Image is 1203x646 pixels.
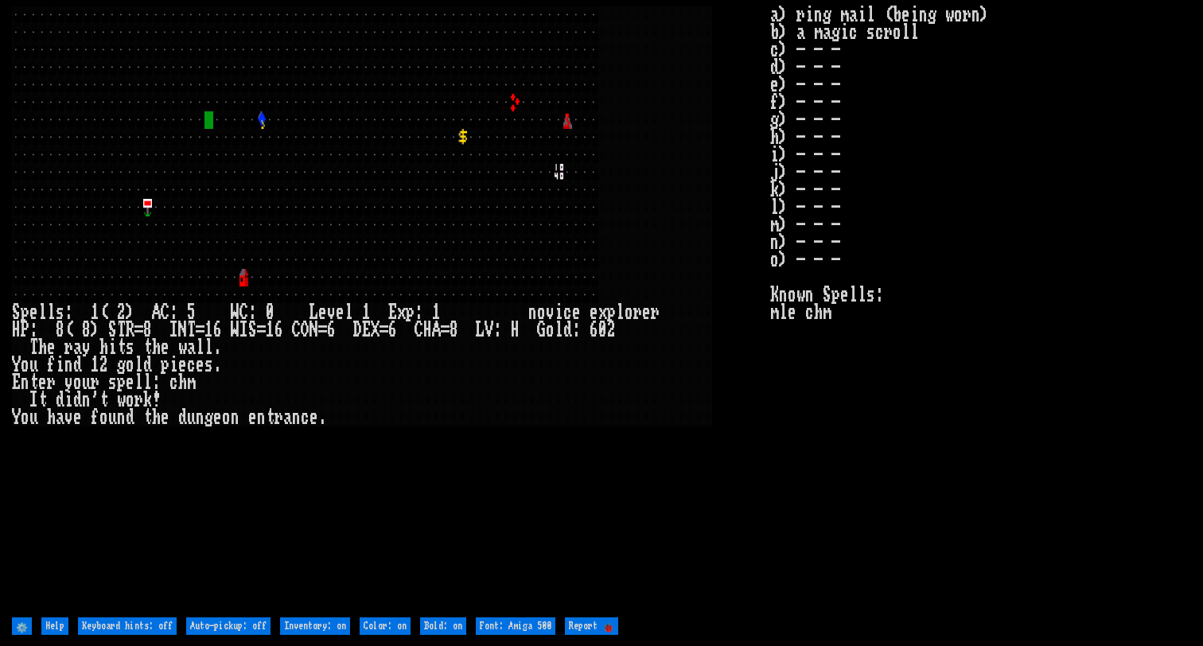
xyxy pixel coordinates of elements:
[56,409,64,426] div: a
[239,304,248,321] div: C
[64,374,73,391] div: y
[47,356,56,374] div: f
[143,374,152,391] div: l
[178,374,187,391] div: h
[388,304,397,321] div: E
[327,304,336,321] div: v
[415,321,423,339] div: C
[770,6,1191,613] stats: a) ring mail (being worn) b) a magic scroll c) - - - d) - - - e) - - - f) - - - g) - - - h) - - -...
[126,304,134,321] div: )
[29,374,38,391] div: t
[99,409,108,426] div: o
[283,409,292,426] div: a
[406,304,415,321] div: p
[126,356,134,374] div: o
[423,321,432,339] div: H
[47,374,56,391] div: r
[99,304,108,321] div: (
[91,321,99,339] div: )
[12,409,21,426] div: Y
[143,356,152,374] div: d
[47,339,56,356] div: e
[126,391,134,409] div: o
[187,374,196,391] div: m
[12,374,21,391] div: E
[56,391,64,409] div: d
[204,409,213,426] div: g
[563,321,572,339] div: d
[134,391,143,409] div: r
[41,617,68,635] input: Help
[565,617,618,635] input: Report 🐞
[108,321,117,339] div: S
[204,321,213,339] div: 1
[572,321,581,339] div: :
[161,356,169,374] div: p
[29,409,38,426] div: u
[415,304,423,321] div: :
[64,356,73,374] div: n
[266,304,274,321] div: 0
[64,339,73,356] div: r
[117,339,126,356] div: t
[161,304,169,321] div: C
[152,391,161,409] div: !
[546,304,555,321] div: v
[21,356,29,374] div: o
[29,356,38,374] div: u
[82,321,91,339] div: 8
[21,321,29,339] div: P
[476,321,485,339] div: L
[537,304,546,321] div: o
[274,409,283,426] div: r
[590,321,598,339] div: 6
[388,321,397,339] div: 6
[169,304,178,321] div: :
[134,356,143,374] div: l
[327,321,336,339] div: 6
[108,409,117,426] div: u
[38,304,47,321] div: l
[38,391,47,409] div: t
[590,304,598,321] div: e
[12,304,21,321] div: S
[432,304,441,321] div: 1
[186,617,271,635] input: Auto-pickup: off
[117,321,126,339] div: T
[12,617,32,635] input: ⚙️
[99,356,108,374] div: 2
[336,304,345,321] div: e
[161,339,169,356] div: e
[38,339,47,356] div: h
[310,409,318,426] div: e
[420,617,466,635] input: Bold: on
[73,391,82,409] div: d
[598,304,607,321] div: x
[134,321,143,339] div: =
[598,321,607,339] div: 0
[196,356,204,374] div: e
[292,321,301,339] div: C
[143,339,152,356] div: t
[21,304,29,321] div: p
[73,374,82,391] div: o
[117,304,126,321] div: 2
[187,321,196,339] div: T
[82,391,91,409] div: n
[29,304,38,321] div: e
[117,409,126,426] div: n
[178,356,187,374] div: e
[64,409,73,426] div: v
[143,409,152,426] div: t
[117,391,126,409] div: w
[266,409,274,426] div: t
[213,409,222,426] div: e
[616,304,625,321] div: l
[169,356,178,374] div: i
[651,304,660,321] div: r
[231,321,239,339] div: W
[64,321,73,339] div: (
[47,304,56,321] div: l
[213,339,222,356] div: .
[371,321,380,339] div: X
